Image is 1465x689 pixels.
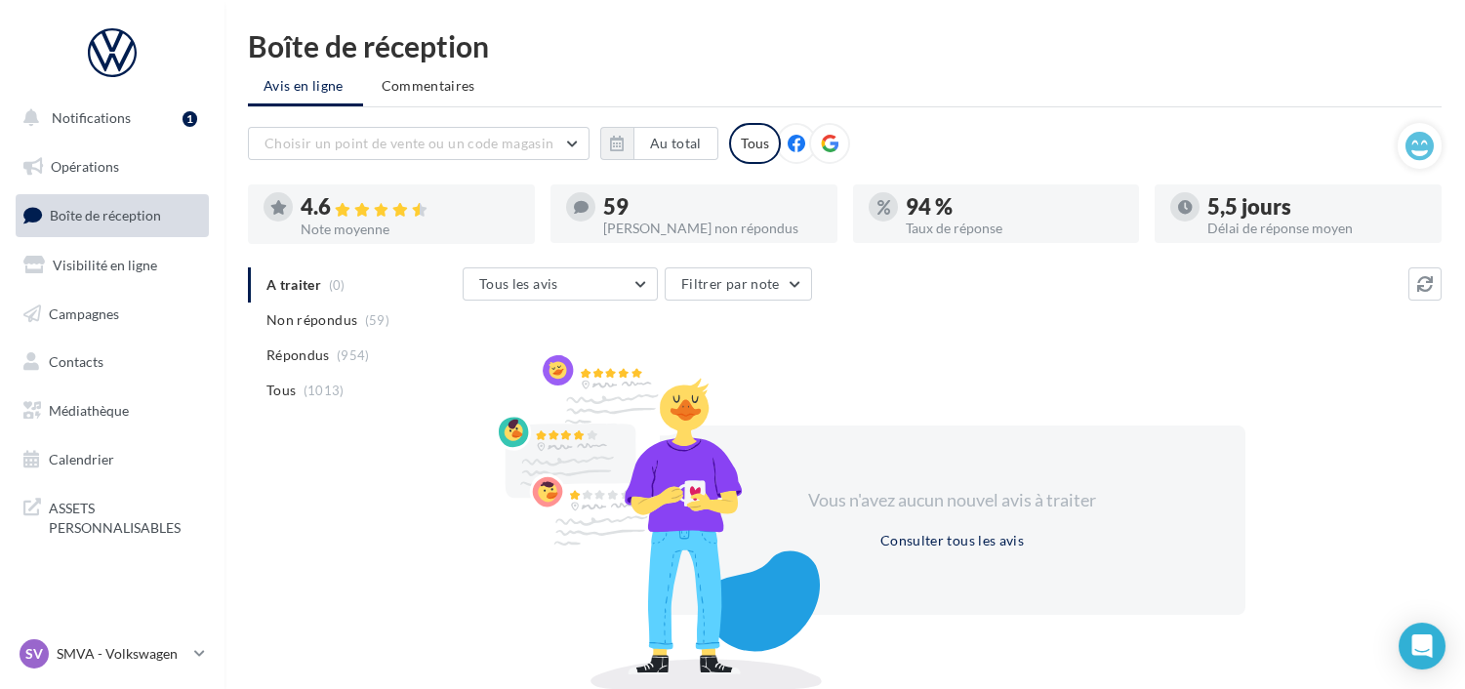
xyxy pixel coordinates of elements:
a: Boîte de réception [12,194,213,236]
span: Contacts [49,353,103,370]
span: Campagnes [49,304,119,321]
div: Tous [729,123,781,164]
div: Vous n'avez aucun nouvel avis à traiter [785,488,1120,513]
span: ASSETS PERSONNALISABLES [49,495,201,537]
button: Au total [600,127,718,160]
div: Open Intercom Messenger [1399,623,1445,669]
div: Boîte de réception [248,31,1442,61]
span: Choisir un point de vente ou un code magasin [265,135,553,151]
button: Tous les avis [463,267,658,301]
button: Filtrer par note [665,267,812,301]
a: Visibilité en ligne [12,245,213,286]
div: [PERSON_NAME] non répondus [603,222,822,235]
div: 94 % [906,196,1124,218]
button: Choisir un point de vente ou un code magasin [248,127,590,160]
button: Notifications 1 [12,98,205,139]
span: Calendrier [49,451,114,467]
a: Opérations [12,146,213,187]
div: Taux de réponse [906,222,1124,235]
a: SV SMVA - Volkswagen [16,635,209,672]
div: 59 [603,196,822,218]
p: SMVA - Volkswagen [57,644,186,664]
span: Notifications [52,109,131,126]
span: SV [25,644,43,664]
span: Tous les avis [479,275,558,292]
span: Visibilité en ligne [53,257,157,273]
div: 1 [183,111,197,127]
a: Calendrier [12,439,213,480]
span: (59) [365,312,389,328]
a: Campagnes [12,294,213,335]
a: Contacts [12,342,213,383]
div: Délai de réponse moyen [1207,222,1426,235]
div: 4.6 [301,196,519,219]
button: Consulter tous les avis [873,529,1032,552]
span: Répondus [266,345,330,365]
span: Commentaires [382,76,475,96]
button: Au total [633,127,718,160]
span: Opérations [51,158,119,175]
span: Boîte de réception [50,207,161,223]
span: (954) [337,347,370,363]
a: Médiathèque [12,390,213,431]
span: (1013) [304,383,345,398]
div: Note moyenne [301,223,519,236]
div: 5,5 jours [1207,196,1426,218]
span: Tous [266,381,296,400]
a: ASSETS PERSONNALISABLES [12,487,213,545]
span: Médiathèque [49,402,129,419]
span: Non répondus [266,310,357,330]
